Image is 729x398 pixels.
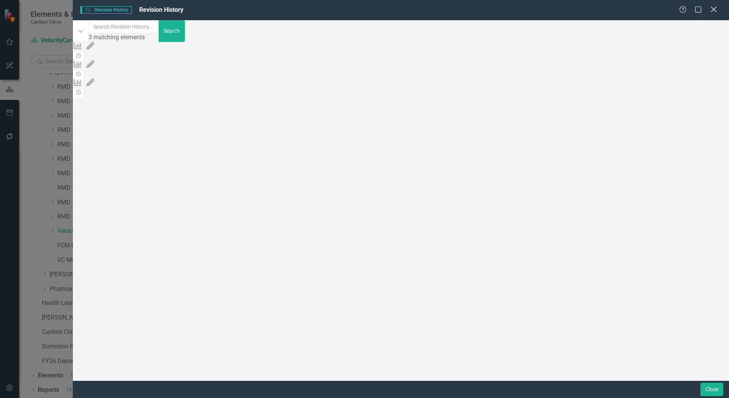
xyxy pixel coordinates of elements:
[139,6,183,13] span: Revision History
[88,20,159,33] input: Search Revision History...
[700,383,723,396] button: Close
[80,6,131,14] span: Revision History
[159,20,185,42] button: Search
[88,33,159,42] div: 3 matching elements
